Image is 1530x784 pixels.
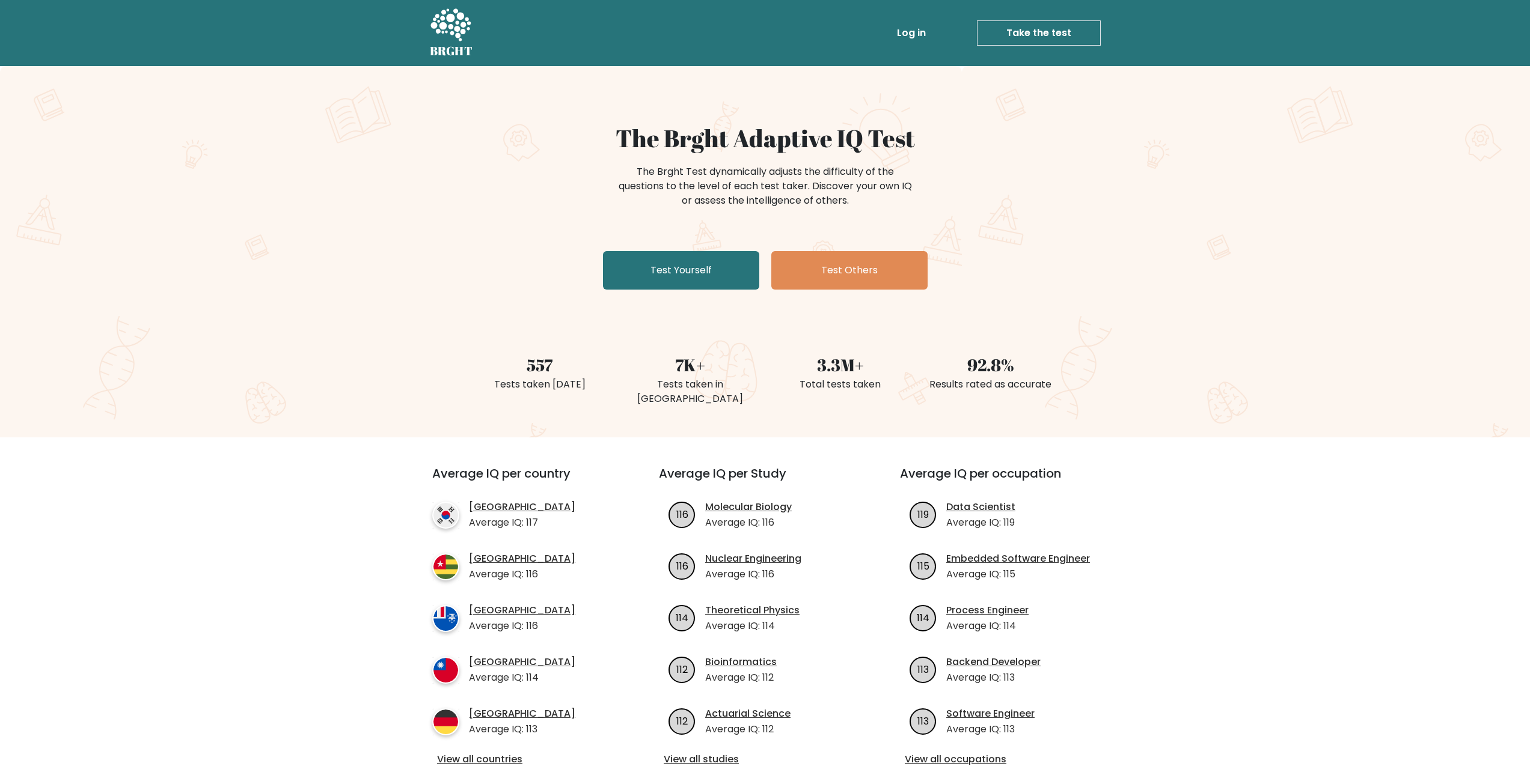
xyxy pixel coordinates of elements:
[659,466,871,495] h3: Average IQ per Study
[946,619,1029,633] p: Average IQ: 114
[469,552,575,566] a: [GEOGRAPHIC_DATA]
[917,507,929,521] text: 119
[432,657,459,684] img: country
[432,708,459,735] img: country
[917,714,929,728] text: 113
[469,603,575,618] a: [GEOGRAPHIC_DATA]
[946,515,1015,530] p: Average IQ: 119
[469,722,575,737] p: Average IQ: 113
[977,20,1101,46] a: Take the test
[705,670,777,685] p: Average IQ: 112
[437,752,611,767] a: View all countries
[705,567,801,582] p: Average IQ: 116
[946,670,1041,685] p: Average IQ: 113
[705,603,800,618] a: Theoretical Physics
[469,655,575,669] a: [GEOGRAPHIC_DATA]
[946,707,1035,721] a: Software Engineer
[622,377,758,406] div: Tests taken in [GEOGRAPHIC_DATA]
[430,44,473,58] h5: BRGHT
[946,567,1090,582] p: Average IQ: 115
[905,752,1107,767] a: View all occupations
[432,605,459,632] img: country
[676,662,688,676] text: 112
[472,377,608,392] div: Tests taken [DATE]
[676,714,688,728] text: 112
[773,377,908,392] div: Total tests taken
[946,500,1015,514] a: Data Scientist
[923,377,1059,392] div: Results rated as accurate
[472,124,1059,153] h1: The Brght Adaptive IQ Test
[469,670,575,685] p: Average IQ: 114
[603,251,759,290] a: Test Yourself
[917,662,929,676] text: 113
[705,515,792,530] p: Average IQ: 116
[676,507,688,521] text: 116
[469,707,575,721] a: [GEOGRAPHIC_DATA]
[900,466,1112,495] h3: Average IQ per occupation
[705,500,792,514] a: Molecular Biology
[469,567,575,582] p: Average IQ: 116
[917,559,929,573] text: 115
[676,610,688,624] text: 114
[917,610,929,624] text: 114
[771,251,928,290] a: Test Others
[472,352,608,377] div: 557
[664,752,866,767] a: View all studies
[946,655,1041,669] a: Backend Developer
[432,502,459,529] img: country
[923,352,1059,377] div: 92.8%
[705,722,791,737] p: Average IQ: 112
[892,21,931,45] a: Log in
[469,515,575,530] p: Average IQ: 117
[615,165,916,208] div: The Brght Test dynamically adjusts the difficulty of the questions to the level of each test take...
[469,619,575,633] p: Average IQ: 116
[705,552,801,566] a: Nuclear Engineering
[430,5,473,61] a: BRGHT
[705,655,777,669] a: Bioinformatics
[676,559,688,573] text: 116
[622,352,758,377] div: 7K+
[432,553,459,580] img: country
[946,603,1029,618] a: Process Engineer
[705,619,800,633] p: Average IQ: 114
[773,352,908,377] div: 3.3M+
[946,722,1035,737] p: Average IQ: 113
[946,552,1090,566] a: Embedded Software Engineer
[705,707,791,721] a: Actuarial Science
[469,500,575,514] a: [GEOGRAPHIC_DATA]
[432,466,616,495] h3: Average IQ per country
